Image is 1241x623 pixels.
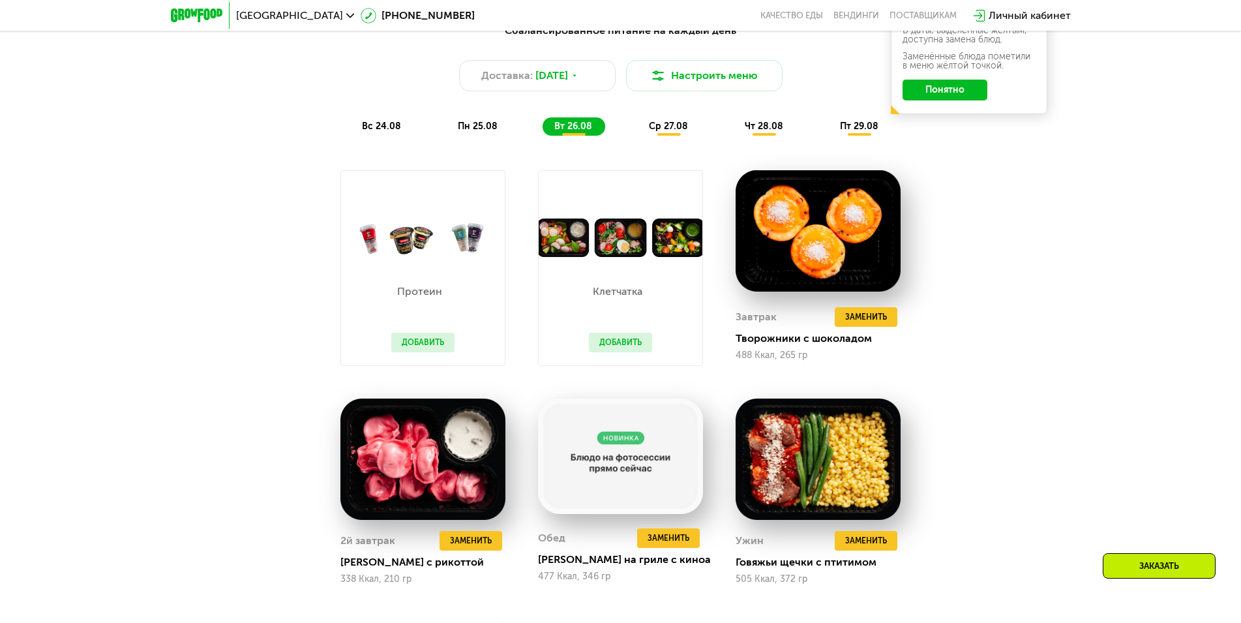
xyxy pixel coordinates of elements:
div: В даты, выделенные желтым, доступна замена блюд. [903,26,1036,44]
div: 2й завтрак [340,531,395,551]
button: Заменить [440,531,502,551]
button: Добавить [391,333,455,352]
a: Вендинги [833,10,879,21]
div: [PERSON_NAME] на гриле с киноа [538,553,713,566]
span: вт 26.08 [554,121,592,132]
div: Личный кабинет [989,8,1071,23]
div: 505 Ккал, 372 гр [736,574,901,585]
button: Заменить [835,307,897,327]
span: вс 24.08 [362,121,401,132]
span: Заменить [450,534,492,547]
span: Доставка: [481,68,533,84]
span: чт 28.08 [745,121,783,132]
button: Понятно [903,80,987,100]
div: 488 Ккал, 265 гр [736,350,901,361]
button: Заменить [835,531,897,551]
div: поставщикам [890,10,957,21]
span: пн 25.08 [458,121,498,132]
div: Обед [538,528,565,548]
div: Творожники с шоколадом [736,332,911,345]
span: Заменить [845,311,887,324]
span: [GEOGRAPHIC_DATA] [236,10,343,21]
span: ср 27.08 [649,121,688,132]
a: Качество еды [760,10,823,21]
span: Заменить [845,534,887,547]
div: Заменённые блюда пометили в меню жёлтой точкой. [903,52,1036,70]
span: [DATE] [535,68,568,84]
div: [PERSON_NAME] с рикоттой [340,556,516,569]
p: Клетчатка [589,286,646,297]
p: Протеин [391,286,448,297]
a: [PHONE_NUMBER] [361,8,475,23]
button: Заменить [637,528,700,548]
div: 477 Ккал, 346 гр [538,571,703,582]
div: Завтрак [736,307,777,327]
div: Заказать [1103,553,1216,579]
div: Говяжьи щечки с птитимом [736,556,911,569]
div: Ужин [736,531,764,551]
button: Настроить меню [626,60,783,91]
span: Заменить [648,532,689,545]
div: 338 Ккал, 210 гр [340,574,505,585]
span: пт 29.08 [840,121,878,132]
button: Добавить [589,333,652,352]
